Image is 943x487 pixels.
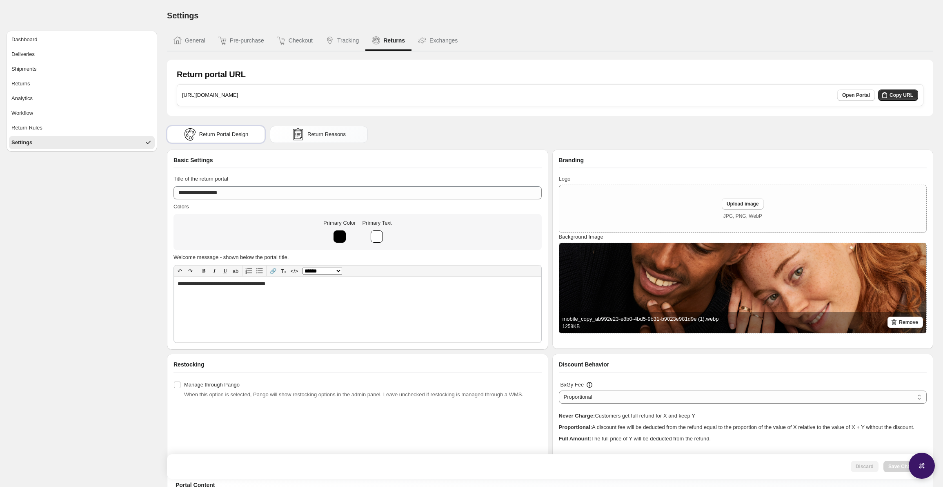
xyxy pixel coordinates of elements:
button: Settings [9,136,155,149]
img: Pre-purchase icon [218,36,227,45]
span: Background Image [559,234,603,240]
h3: Colors [173,203,542,211]
button: Numbered list [244,266,254,276]
img: Tracking icon [326,36,334,45]
button: 𝐁 [198,266,209,276]
span: Remove [899,319,918,326]
span: Primary Text [362,220,391,226]
button: General [167,31,212,51]
span: Settings [167,11,198,20]
button: 𝐔 [220,266,230,276]
span: When this option is selected, Pango will show restocking options in the admin panel. Leave unchec... [184,391,523,398]
span: Dashboard [11,36,38,44]
button: Returns [365,31,411,51]
div: Basic Settings [173,156,542,168]
div: Restocking [173,360,542,373]
button: Upload image [722,198,764,210]
button: Pre-purchase [212,31,271,51]
span: Open Portal [842,92,870,98]
img: Returns icon [372,36,380,45]
a: Open Portal [837,89,875,101]
button: ↷ [185,266,196,276]
button: Bullet list [254,266,265,276]
span: Shipments [11,65,36,73]
span: Logo [559,176,571,182]
h3: [URL][DOMAIN_NAME] [182,91,238,99]
strong: Never Charge: [559,413,595,419]
strong: Proportional: [559,424,592,430]
s: ab [233,268,238,274]
span: Return Reasons [307,130,346,139]
span: Return Rules [11,124,42,132]
p: 1258 KB [563,323,719,330]
p: JPG, PNG, WebP [723,213,762,219]
span: Copy URL [890,92,913,98]
button: Deliveries [9,48,155,61]
button: Dashboard [9,33,155,46]
img: Checkout icon [277,36,285,45]
button: Shipments [9,63,155,76]
button: 𝑰 [209,266,220,276]
p: A discount fee will be deducted from the refund equal to the proportion of the value of X relativ... [559,423,927,431]
span: Primary Color [323,220,356,226]
img: mobile_copy_ab992e23-e8b0-4bd5-9b31-b9023e981d9e (1).webp [559,243,927,333]
span: Analytics [11,94,33,103]
img: General icon [173,36,182,45]
span: Returns [11,80,30,88]
button: Checkout [271,31,319,51]
button: Copy URL [878,89,918,101]
button: Remove [887,317,923,328]
button: T̲ₓ [278,266,289,276]
button: ab [230,266,241,276]
span: Manage through Pango [184,382,240,388]
div: Branding [559,156,927,168]
img: portal icon [184,128,196,141]
span: Upload image [727,201,759,207]
span: Workflow [11,109,33,117]
h3: Welcome message - shown below the portal title. [173,253,542,261]
button: Exchanges [411,31,464,51]
button: </> [289,266,300,276]
button: Analytics [9,92,155,105]
button: Returns [9,77,155,90]
button: Workflow [9,107,155,120]
h3: BxGy Fee [560,381,584,389]
img: Exchanges icon [418,36,426,45]
div: Discount Behavior [559,360,927,373]
h1: Return portal URL [177,69,246,79]
button: Tracking [319,31,365,51]
button: Return Rules [9,121,155,134]
span: Deliveries [11,50,35,58]
button: 🔗 [268,266,278,276]
p: The full price of Y will be deducted from the refund. [559,435,927,443]
span: Settings [11,139,32,147]
div: mobile_copy_ab992e23-e8b0-4bd5-9b31-b9023e981d9e (1).webp [563,315,719,330]
h3: Title of the return portal [173,175,542,183]
button: ↶ [174,266,185,276]
p: Customers get full refund for X and keep Y [559,412,927,420]
img: reasons icon [292,128,304,141]
strong: Full Amount: [559,436,592,442]
span: 𝐔 [223,268,227,274]
span: Return Portal Design [199,130,249,139]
